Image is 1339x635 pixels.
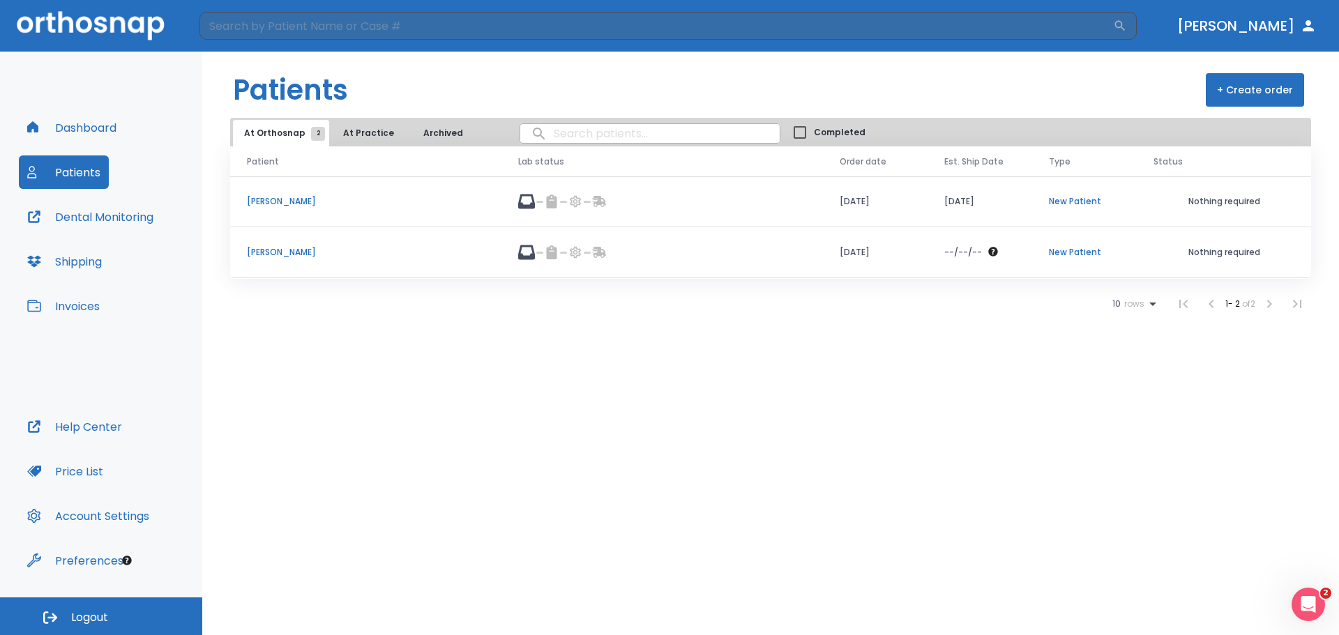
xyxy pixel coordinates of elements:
p: New Patient [1049,195,1120,208]
button: Invoices [19,289,108,323]
iframe: Intercom live chat [1292,588,1325,621]
button: + Create order [1206,73,1304,107]
img: Orthosnap [17,11,165,40]
button: Patients [19,155,109,189]
button: Help Center [19,410,130,443]
div: Tooltip anchor [121,554,133,567]
button: Dental Monitoring [19,200,162,234]
td: [DATE] [928,176,1032,227]
span: Type [1049,155,1071,168]
button: Preferences [19,544,132,577]
input: Search by Patient Name or Case # [199,12,1113,40]
button: [PERSON_NAME] [1172,13,1322,38]
span: of 2 [1242,298,1255,309]
span: Completed [814,126,865,139]
span: At Orthosnap [244,127,318,139]
span: 2 [1320,588,1331,599]
button: Price List [19,454,112,488]
button: Dashboard [19,111,125,144]
span: Status [1153,155,1183,168]
span: 1 - 2 [1225,298,1242,309]
td: [DATE] [823,227,928,278]
span: Lab status [518,155,564,168]
input: search [520,120,780,147]
h1: Patients [233,69,348,111]
button: Archived [408,120,478,146]
p: New Patient [1049,246,1120,259]
button: Account Settings [19,499,158,533]
span: Logout [71,610,108,625]
span: Est. Ship Date [944,155,1004,168]
button: At Practice [332,120,405,146]
button: Shipping [19,245,110,278]
span: 2 [311,127,325,141]
div: The date will be available after approving treatment plan [944,246,1015,259]
span: Order date [840,155,886,168]
p: Nothing required [1153,195,1294,208]
p: [PERSON_NAME] [247,195,485,208]
span: rows [1121,299,1144,309]
div: tabs [233,120,481,146]
p: [PERSON_NAME] [247,246,485,259]
td: [DATE] [823,176,928,227]
span: Patient [247,155,279,168]
span: 10 [1112,299,1121,309]
p: Nothing required [1153,246,1294,259]
p: --/--/-- [944,246,982,259]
